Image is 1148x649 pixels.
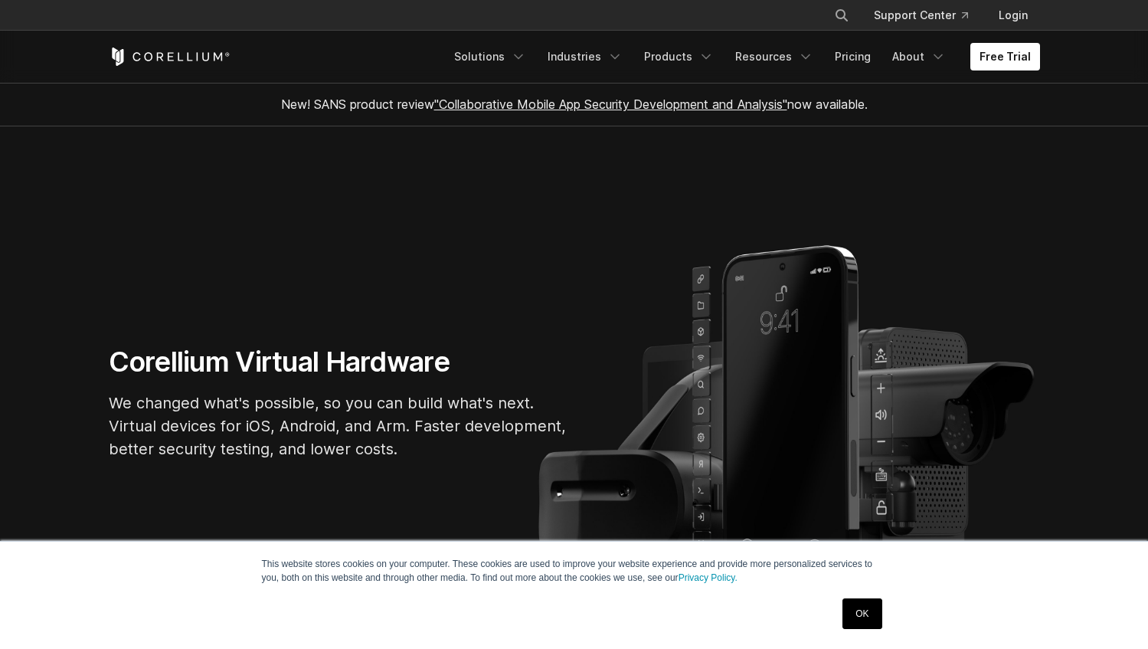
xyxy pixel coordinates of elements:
[109,345,568,379] h1: Corellium Virtual Hardware
[862,2,980,29] a: Support Center
[445,43,1040,70] div: Navigation Menu
[679,572,738,583] a: Privacy Policy.
[726,43,823,70] a: Resources
[816,2,1040,29] div: Navigation Menu
[970,43,1040,70] a: Free Trial
[986,2,1040,29] a: Login
[281,97,868,112] span: New! SANS product review now available.
[538,43,632,70] a: Industries
[262,557,887,585] p: This website stores cookies on your computer. These cookies are used to improve your website expe...
[842,598,881,629] a: OK
[109,48,231,66] a: Corellium Home
[445,43,535,70] a: Solutions
[883,43,955,70] a: About
[109,392,568,461] p: We changed what's possible, so you can build what's next. Virtual devices for iOS, Android, and A...
[828,2,855,29] button: Search
[826,43,880,70] a: Pricing
[434,97,787,112] a: "Collaborative Mobile App Security Development and Analysis"
[635,43,723,70] a: Products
